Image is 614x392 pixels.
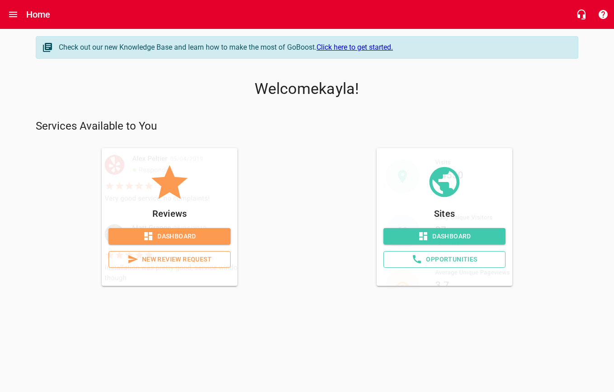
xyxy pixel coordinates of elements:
p: Services Available to You [36,119,578,134]
a: Dashboard [383,228,505,245]
span: Dashboard [391,231,498,242]
button: Support Portal [592,4,614,25]
a: Dashboard [109,228,231,245]
p: Welcome kayla ! [36,80,578,98]
a: New Review Request [109,251,231,268]
div: Check out our new Knowledge Base and learn how to make the most of GoBoost. [59,42,569,53]
a: Click here to get started. [316,43,393,51]
h6: Home [26,7,51,22]
span: Dashboard [116,231,223,242]
button: Live Chat [571,4,592,25]
p: Reviews [109,206,231,221]
a: Opportunities [383,251,505,268]
span: New Review Request [116,254,223,265]
span: Opportunities [391,254,498,265]
p: Sites [383,206,505,221]
button: Open drawer [2,4,24,25]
